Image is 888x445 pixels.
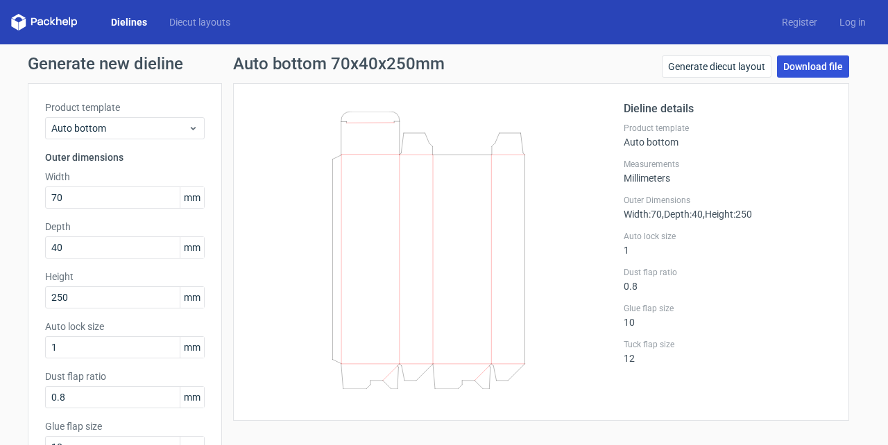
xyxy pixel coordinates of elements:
label: Product template [45,101,205,114]
label: Glue flap size [624,303,832,314]
h2: Dieline details [624,101,832,117]
span: , Depth : 40 [662,209,703,220]
div: 0.8 [624,267,832,292]
a: Dielines [100,15,158,29]
label: Glue flap size [45,419,205,433]
h1: Auto bottom 70x40x250mm [233,55,445,72]
label: Auto lock size [45,320,205,333]
div: Millimeters [624,159,832,184]
label: Outer Dimensions [624,195,832,206]
div: 1 [624,231,832,256]
div: 12 [624,339,832,364]
label: Measurements [624,159,832,170]
a: Register [771,15,828,29]
span: , Height : 250 [703,209,752,220]
label: Product template [624,123,832,134]
label: Dust flap ratio [624,267,832,278]
span: mm [180,387,204,408]
h3: Outer dimensions [45,150,205,164]
label: Height [45,270,205,283]
a: Download file [777,55,849,78]
label: Width [45,170,205,184]
span: Width : 70 [624,209,662,220]
a: Diecut layouts [158,15,241,29]
span: mm [180,187,204,208]
div: 10 [624,303,832,328]
h1: Generate new dieline [28,55,860,72]
div: Auto bottom [624,123,832,148]
label: Dust flap ratio [45,369,205,383]
label: Auto lock size [624,231,832,242]
span: Auto bottom [51,121,188,135]
span: mm [180,237,204,258]
span: mm [180,337,204,358]
label: Tuck flap size [624,339,832,350]
span: mm [180,287,204,308]
a: Log in [828,15,877,29]
a: Generate diecut layout [662,55,771,78]
label: Depth [45,220,205,234]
